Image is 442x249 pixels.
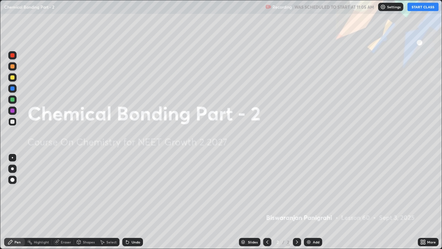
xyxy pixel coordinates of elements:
[4,4,54,10] p: Chemical Bonding Part - 2
[282,240,285,244] div: /
[132,240,140,244] div: Undo
[274,240,281,244] div: 2
[272,4,292,10] p: Recording
[427,240,436,244] div: More
[34,240,49,244] div: Highlight
[61,240,71,244] div: Eraser
[380,4,386,10] img: class-settings-icons
[313,240,319,244] div: Add
[248,240,258,244] div: Slides
[387,5,401,9] p: Settings
[15,240,21,244] div: Pen
[266,4,271,10] img: recording.375f2c34.svg
[295,4,374,10] h5: WAS SCHEDULED TO START AT 11:05 AM
[106,240,117,244] div: Select
[407,3,439,11] button: START CLASS
[286,239,290,245] div: 2
[83,240,95,244] div: Shapes
[306,239,311,245] img: add-slide-button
